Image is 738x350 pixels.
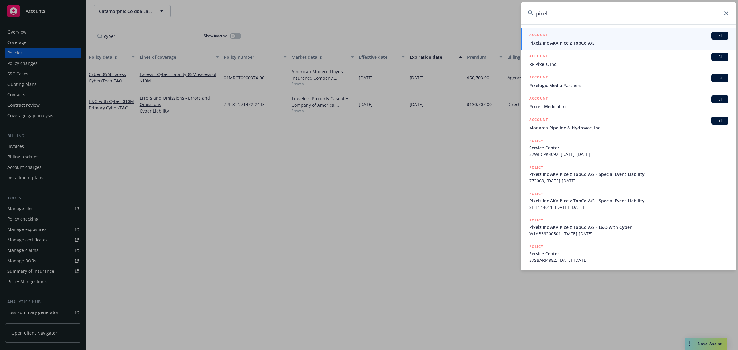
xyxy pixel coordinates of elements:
[529,117,548,124] h5: ACCOUNT
[714,97,726,102] span: BI
[529,95,548,103] h5: ACCOUNT
[714,33,726,38] span: BI
[529,145,728,151] span: Service Center
[529,250,728,257] span: Service Center
[521,28,736,50] a: ACCOUNTBIPixelz Inc AKA Pixelz TopCo A/S
[714,118,726,123] span: BI
[521,161,736,187] a: POLICYPixelz Inc AKA Pixelz TopCo A/S - Special Event Liability772068, [DATE]-[DATE]
[529,103,728,110] span: Pixcell Medical Inc
[529,191,543,197] h5: POLICY
[529,61,728,67] span: RF Pixels, Inc.
[529,40,728,46] span: Pixelz Inc AKA Pixelz TopCo A/S
[529,151,728,157] span: 57WECPK4092, [DATE]-[DATE]
[529,224,728,230] span: Pixelz Inc AKA Pixelz TopCo A/S - E&O with Cyber
[529,257,728,263] span: 57SBARI4882, [DATE]-[DATE]
[521,92,736,113] a: ACCOUNTBIPixcell Medical Inc
[529,230,728,237] span: W1AB39200501, [DATE]-[DATE]
[521,113,736,134] a: ACCOUNTBIMonarch Pipeline & Hydrovac, Inc.
[521,240,736,267] a: POLICYService Center57SBARI4882, [DATE]-[DATE]
[529,32,548,39] h5: ACCOUNT
[529,164,543,170] h5: POLICY
[529,244,543,250] h5: POLICY
[521,2,736,24] input: Search...
[529,74,548,82] h5: ACCOUNT
[529,171,728,177] span: Pixelz Inc AKA Pixelz TopCo A/S - Special Event Liability
[529,204,728,210] span: SE 1144011, [DATE]-[DATE]
[521,71,736,92] a: ACCOUNTBIPixelogic Media Partners
[521,187,736,214] a: POLICYPixelz Inc AKA Pixelz TopCo A/S - Special Event LiabilitySE 1144011, [DATE]-[DATE]
[529,125,728,131] span: Monarch Pipeline & Hydrovac, Inc.
[529,217,543,223] h5: POLICY
[529,53,548,60] h5: ACCOUNT
[714,54,726,60] span: BI
[529,177,728,184] span: 772068, [DATE]-[DATE]
[521,214,736,240] a: POLICYPixelz Inc AKA Pixelz TopCo A/S - E&O with CyberW1AB39200501, [DATE]-[DATE]
[529,138,543,144] h5: POLICY
[529,82,728,89] span: Pixelogic Media Partners
[714,75,726,81] span: BI
[521,50,736,71] a: ACCOUNTBIRF Pixels, Inc.
[529,197,728,204] span: Pixelz Inc AKA Pixelz TopCo A/S - Special Event Liability
[521,134,736,161] a: POLICYService Center57WECPK4092, [DATE]-[DATE]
